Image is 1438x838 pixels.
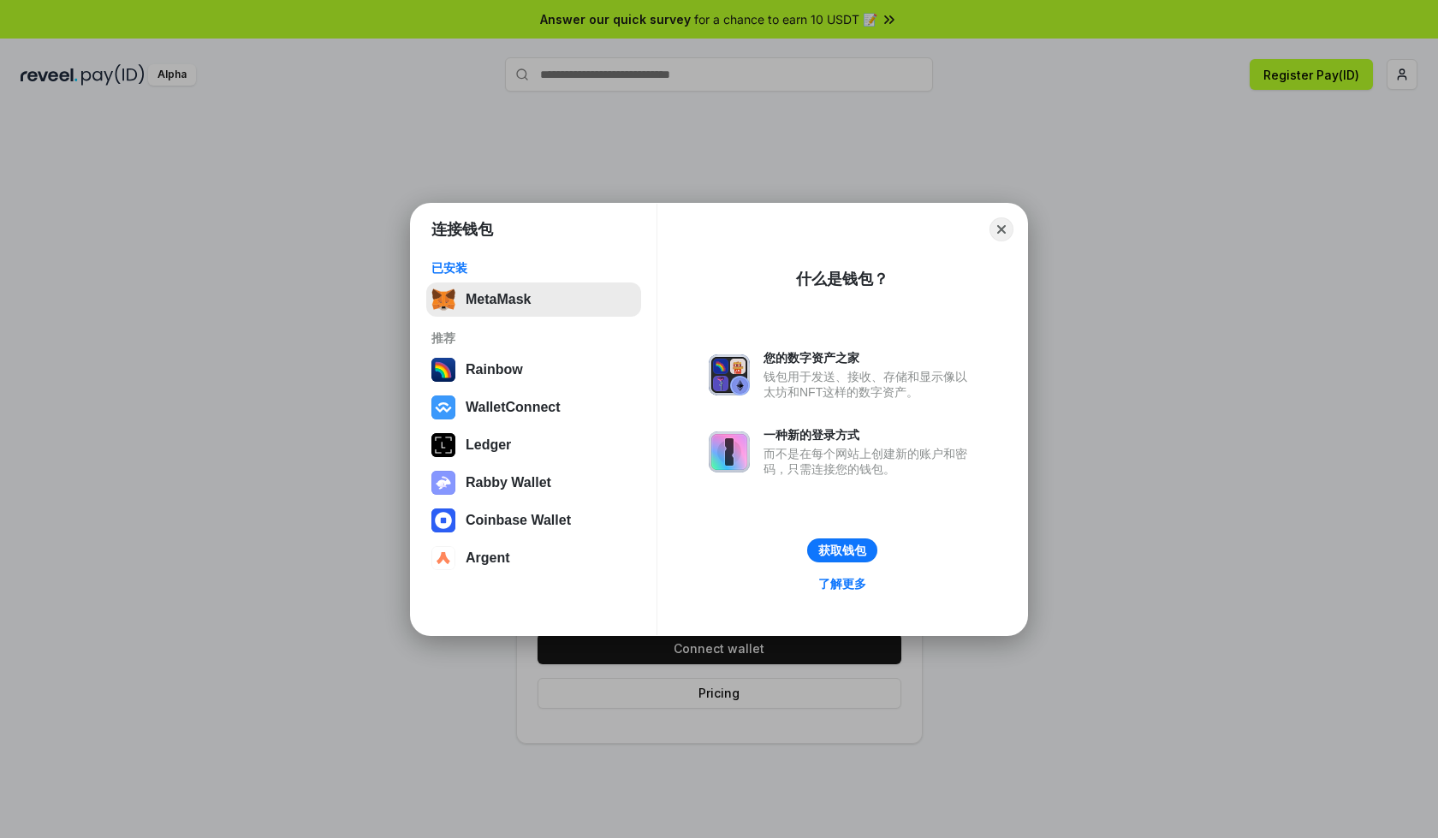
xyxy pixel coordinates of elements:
[431,508,455,532] img: svg+xml,%3Csvg%20width%3D%2228%22%20height%3D%2228%22%20viewBox%3D%220%200%2028%2028%22%20fill%3D...
[431,288,455,312] img: svg+xml,%3Csvg%20fill%3D%22none%22%20height%3D%2233%22%20viewBox%3D%220%200%2035%2033%22%20width%...
[431,260,636,276] div: 已安装
[709,354,750,395] img: svg+xml,%3Csvg%20xmlns%3D%22http%3A%2F%2Fwww.w3.org%2F2000%2Fsvg%22%20fill%3D%22none%22%20viewBox...
[431,471,455,495] img: svg+xml,%3Csvg%20xmlns%3D%22http%3A%2F%2Fwww.w3.org%2F2000%2Fsvg%22%20fill%3D%22none%22%20viewBox...
[764,350,976,366] div: 您的数字资产之家
[796,269,888,289] div: 什么是钱包？
[466,475,551,490] div: Rabby Wallet
[431,546,455,570] img: svg+xml,%3Csvg%20width%3D%2228%22%20height%3D%2228%22%20viewBox%3D%220%200%2028%2028%22%20fill%3D...
[466,400,561,415] div: WalletConnect
[431,358,455,382] img: svg+xml,%3Csvg%20width%3D%22120%22%20height%3D%22120%22%20viewBox%3D%220%200%20120%20120%22%20fil...
[807,538,877,562] button: 获取钱包
[466,292,531,307] div: MetaMask
[764,446,976,477] div: 而不是在每个网站上创建新的账户和密码，只需连接您的钱包。
[426,390,641,425] button: WalletConnect
[426,282,641,317] button: MetaMask
[466,550,510,566] div: Argent
[808,573,876,595] a: 了解更多
[426,541,641,575] button: Argent
[466,437,511,453] div: Ledger
[818,576,866,591] div: 了解更多
[431,330,636,346] div: 推荐
[764,427,976,443] div: 一种新的登录方式
[431,395,455,419] img: svg+xml,%3Csvg%20width%3D%2228%22%20height%3D%2228%22%20viewBox%3D%220%200%2028%2028%22%20fill%3D...
[431,219,493,240] h1: 连接钱包
[764,369,976,400] div: 钱包用于发送、接收、存储和显示像以太坊和NFT这样的数字资产。
[426,466,641,500] button: Rabby Wallet
[466,513,571,528] div: Coinbase Wallet
[818,543,866,558] div: 获取钱包
[709,431,750,472] img: svg+xml,%3Csvg%20xmlns%3D%22http%3A%2F%2Fwww.w3.org%2F2000%2Fsvg%22%20fill%3D%22none%22%20viewBox...
[431,433,455,457] img: svg+xml,%3Csvg%20xmlns%3D%22http%3A%2F%2Fwww.w3.org%2F2000%2Fsvg%22%20width%3D%2228%22%20height%3...
[989,217,1013,241] button: Close
[426,503,641,538] button: Coinbase Wallet
[426,353,641,387] button: Rainbow
[426,428,641,462] button: Ledger
[466,362,523,377] div: Rainbow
